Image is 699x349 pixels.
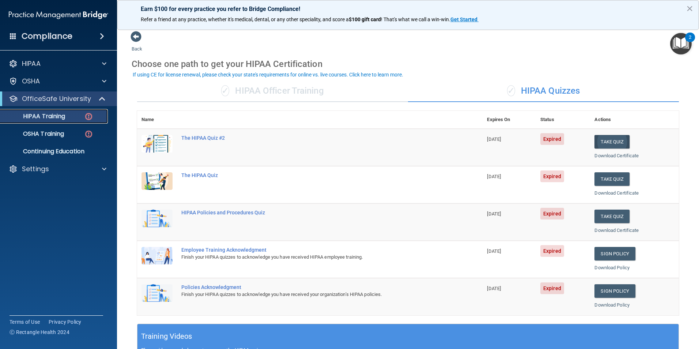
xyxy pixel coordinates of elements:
span: Expired [540,133,564,145]
span: Expired [540,282,564,294]
div: Finish your HIPAA quizzes to acknowledge you have received your organization’s HIPAA policies. [181,290,446,299]
p: OfficeSafe University [22,94,91,103]
span: Expired [540,208,564,219]
a: Download Policy [594,265,630,270]
th: Name [137,111,177,129]
span: Expired [540,170,564,182]
a: Download Policy [594,302,630,308]
div: The HIPAA Quiz [181,172,446,178]
img: danger-circle.6113f641.png [84,112,93,121]
button: Open Resource Center, 2 new notifications [670,33,692,55]
a: Get Started [450,16,479,22]
a: Settings [9,165,106,173]
th: Expires On [483,111,536,129]
span: [DATE] [487,286,501,291]
div: HIPAA Policies and Procedures Quiz [181,210,446,215]
strong: Get Started [450,16,477,22]
span: [DATE] [487,136,501,142]
button: Close [686,3,693,14]
p: OSHA [22,77,40,86]
p: HIPAA [22,59,41,68]
button: Take Quiz [594,172,630,186]
p: Settings [22,165,49,173]
p: OSHA Training [5,130,64,138]
th: Status [536,111,590,129]
h4: Compliance [22,31,72,41]
div: If using CE for license renewal, please check your state's requirements for online vs. live cours... [133,72,403,77]
a: Back [132,37,142,52]
strong: $100 gift card [349,16,381,22]
span: ✓ [221,85,229,96]
span: Ⓒ Rectangle Health 2024 [10,329,69,336]
a: Privacy Policy [49,318,82,326]
span: Expired [540,245,564,257]
button: Take Quiz [594,210,630,223]
a: Download Certificate [594,153,639,158]
a: Sign Policy [594,284,635,298]
a: OfficeSafe University [9,94,106,103]
div: HIPAA Officer Training [137,80,408,102]
p: HIPAA Training [5,113,65,120]
a: Sign Policy [594,247,635,260]
th: Actions [590,111,679,129]
span: [DATE] [487,248,501,254]
a: Terms of Use [10,318,40,326]
div: Policies Acknowledgment [181,284,446,290]
span: [DATE] [487,174,501,179]
span: ✓ [507,85,515,96]
button: If using CE for license renewal, please check your state's requirements for online vs. live cours... [132,71,404,78]
div: Employee Training Acknowledgment [181,247,446,253]
div: 2 [689,37,691,47]
button: Take Quiz [594,135,630,149]
img: PMB logo [9,8,108,22]
img: danger-circle.6113f641.png [84,130,93,139]
div: Finish your HIPAA quizzes to acknowledge you have received HIPAA employee training. [181,253,446,262]
a: OSHA [9,77,106,86]
a: HIPAA [9,59,106,68]
a: Download Certificate [594,190,639,196]
div: HIPAA Quizzes [408,80,679,102]
div: The HIPAA Quiz #2 [181,135,446,141]
p: Earn $100 for every practice you refer to Bridge Compliance! [141,5,675,12]
span: [DATE] [487,211,501,217]
a: Download Certificate [594,228,639,233]
h5: Training Videos [141,330,192,343]
p: Continuing Education [5,148,105,155]
span: ! That's what we call a win-win. [381,16,450,22]
span: Refer a friend at any practice, whether it's medical, dental, or any other speciality, and score a [141,16,349,22]
div: Choose one path to get your HIPAA Certification [132,53,684,75]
